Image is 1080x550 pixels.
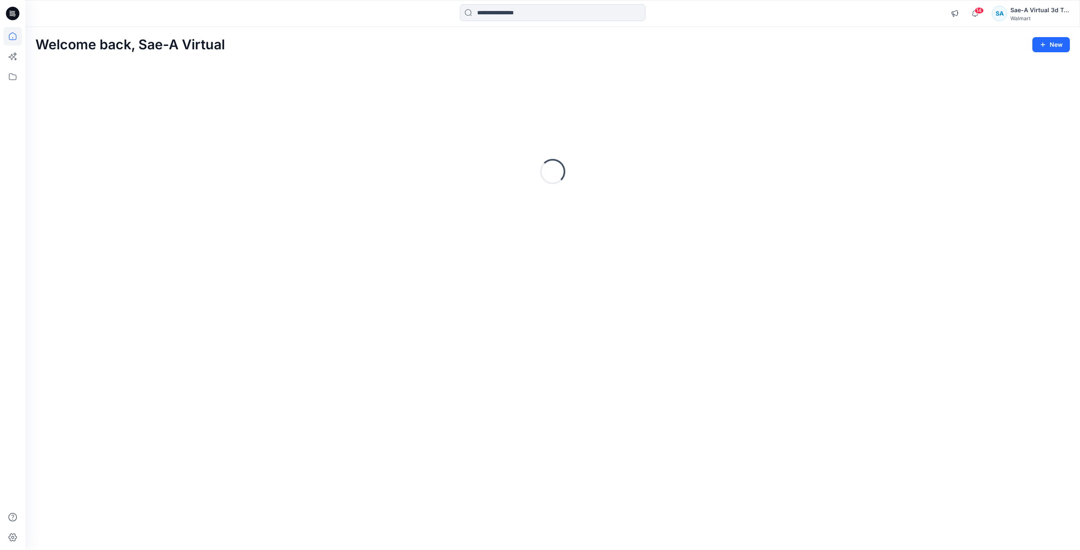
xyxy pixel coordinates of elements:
div: Sae-A Virtual 3d Team [1010,5,1069,15]
span: 14 [975,7,984,14]
button: New [1032,37,1070,52]
div: Walmart [1010,15,1069,21]
h2: Welcome back, Sae-A Virtual [35,37,225,53]
div: SA [992,6,1007,21]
